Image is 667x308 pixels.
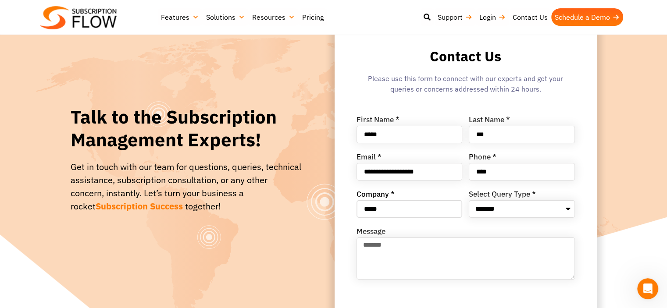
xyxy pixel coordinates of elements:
label: Company * [357,191,395,200]
label: Last Name * [469,116,510,126]
a: Login [476,8,509,26]
div: Please use this form to connect with our experts and get your queries or concerns addressed withi... [357,73,575,99]
label: First Name * [357,116,399,126]
a: Contact Us [509,8,551,26]
a: Support [434,8,476,26]
img: Subscriptionflow [40,6,117,29]
a: Schedule a Demo [551,8,623,26]
a: Resources [249,8,299,26]
iframe: Intercom live chat [637,278,658,299]
a: Pricing [299,8,327,26]
label: Select Query Type * [469,191,536,200]
a: Solutions [203,8,249,26]
h2: Contact Us [357,48,575,64]
label: Phone * [469,153,496,163]
span: Subscription Success [96,200,183,212]
h1: Talk to the Subscription Management Experts! [71,106,302,152]
div: Get in touch with our team for questions, queries, technical assistance, subscription consultatio... [71,160,302,213]
a: Features [157,8,203,26]
label: Message [357,228,385,237]
label: Email * [357,153,382,163]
